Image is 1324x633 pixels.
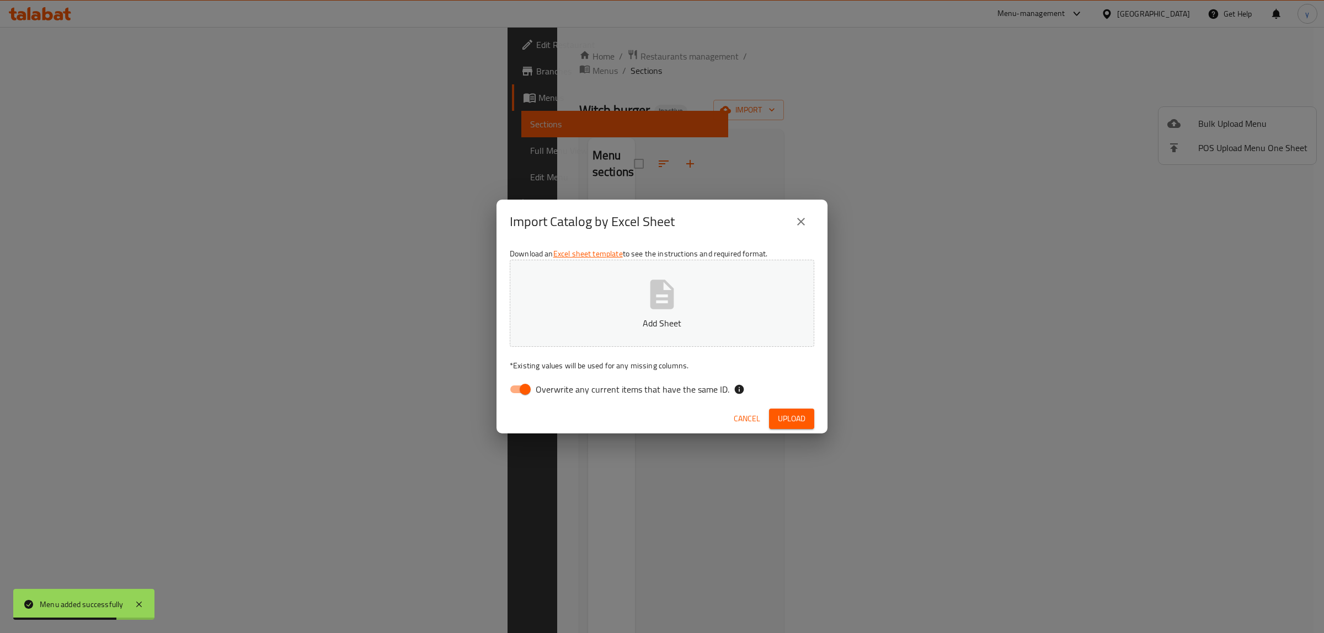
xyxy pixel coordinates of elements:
[510,260,814,347] button: Add Sheet
[734,384,745,395] svg: If the overwrite option isn't selected, then the items that match an existing ID will be ignored ...
[510,360,814,371] p: Existing values will be used for any missing columns.
[729,409,765,429] button: Cancel
[778,412,805,426] span: Upload
[788,208,814,235] button: close
[527,316,797,330] p: Add Sheet
[510,213,675,230] h2: Import Catalog by Excel Sheet
[734,412,760,426] span: Cancel
[769,409,814,429] button: Upload
[553,246,623,261] a: Excel sheet template
[496,244,827,404] div: Download an to see the instructions and required format.
[536,383,729,396] span: Overwrite any current items that have the same ID.
[40,598,124,610] div: Menu added successfully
